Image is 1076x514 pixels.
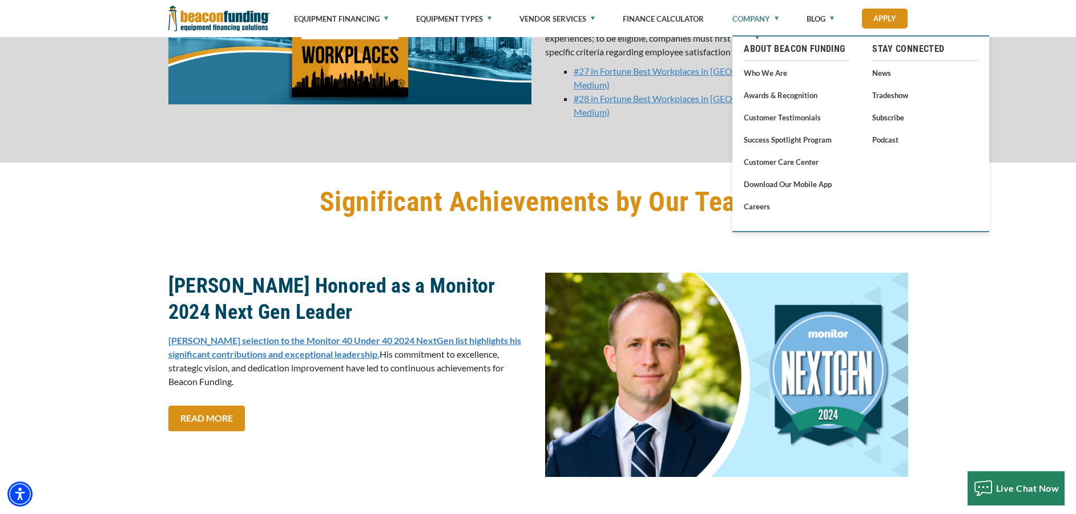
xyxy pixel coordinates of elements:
h2: [PERSON_NAME] Honored as a Monitor 2024 Next Gen Leader [168,273,531,325]
a: Stay Connected [872,42,978,56]
a: About Beacon Funding [744,42,849,56]
a: Careers [744,199,849,213]
a: Podcast [872,132,978,147]
div: Accessibility Menu [7,481,33,507]
a: #28 in Fortune Best Workplaces in Chicago™ 2022 (Small And Medium) - open in a new tab [574,93,876,118]
h1: Significant Achievements by Our Team [320,185,756,218]
a: Success Spotlight Program [744,132,849,147]
a: Tradeshow [872,88,978,102]
img: Kevin O'Connor [545,273,908,477]
a: #27 in Fortune Best Workplaces in Chicago™ 2024 (Small And Medium) - open in a new tab [574,66,876,90]
strong: [PERSON_NAME] selection to the Monitor 40 Under 40 2024 NextGen list highlights his significant c... [168,335,521,359]
span: Live Chat Now [996,483,1059,493]
a: Download our Mobile App [744,177,849,191]
button: Live Chat Now [968,471,1065,505]
a: Subscribe [872,110,978,124]
a: Customer Care Center [744,155,849,169]
a: Who We Are [744,66,849,80]
a: News [872,66,978,80]
a: Apply [862,9,908,29]
a: READ MORE Kevin O’Connor Honored as a Monitor 2024 Next Gen Leader [168,406,245,431]
p: His commitment to excellence, strategic vision, and dedication improvement have led to continuous... [168,334,531,388]
a: Kevin O’Connor’s selection to the Monitor 40 Under 40 2024 NextGen list highlights his significan... [168,335,521,359]
a: Customer Testimonials [744,110,849,124]
a: Awards & Recognition [744,88,849,102]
